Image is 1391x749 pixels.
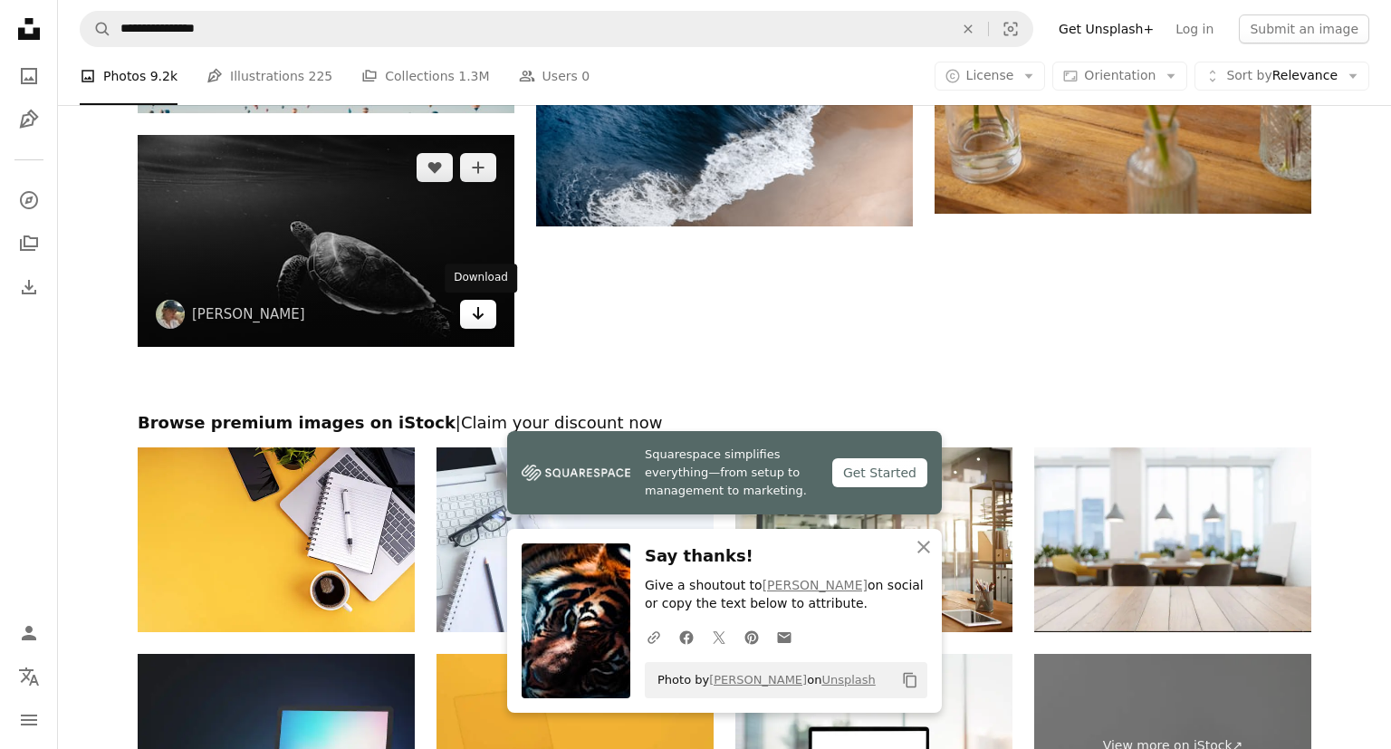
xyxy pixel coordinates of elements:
[1226,67,1338,85] span: Relevance
[138,232,514,248] a: silhouette of sea turtle underwater
[645,543,927,570] h3: Say thanks!
[11,702,47,738] button: Menu
[670,619,703,655] a: Share on Facebook
[460,300,496,329] a: Download
[735,619,768,655] a: Share on Pinterest
[989,12,1032,46] button: Visual search
[11,182,47,218] a: Explore
[138,135,514,347] img: silhouette of sea turtle underwater
[1165,14,1224,43] a: Log in
[966,68,1014,82] span: License
[536,92,913,109] a: aerial photography of seashore
[763,578,868,592] a: [PERSON_NAME]
[768,619,801,655] a: Share over email
[1194,62,1369,91] button: Sort byRelevance
[703,619,735,655] a: Share on Twitter
[309,66,333,86] span: 225
[895,665,926,696] button: Copy to clipboard
[1226,68,1271,82] span: Sort by
[206,47,332,105] a: Illustrations 225
[832,458,927,487] div: Get Started
[709,673,807,687] a: [PERSON_NAME]
[11,58,47,94] a: Photos
[1084,68,1156,82] span: Orientation
[417,153,453,182] button: Like
[192,305,305,323] a: [PERSON_NAME]
[1239,14,1369,43] button: Submit an image
[11,269,47,305] a: Download History
[519,47,590,105] a: Users 0
[581,66,590,86] span: 0
[1048,14,1165,43] a: Get Unsplash+
[138,412,1311,434] h2: Browse premium images on iStock
[81,12,111,46] button: Search Unsplash
[645,446,818,500] span: Squarespace simplifies everything—from setup to management to marketing.
[156,300,185,329] img: Go to Anna Wangler's profile
[458,66,489,86] span: 1.3M
[456,413,663,432] span: | Claim your discount now
[1034,447,1311,632] img: Wood Empty Surface And Abstract Blur Meeting Room With Conference Table, Yellow Chairs And Plants.
[11,101,47,138] a: Illustrations
[361,47,489,105] a: Collections 1.3M
[645,577,927,613] p: Give a shoutout to on social or copy the text below to attribute.
[821,673,875,687] a: Unsplash
[11,11,47,51] a: Home — Unsplash
[11,658,47,695] button: Language
[522,459,630,486] img: file-1747939142011-51e5cc87e3c9
[1052,62,1187,91] button: Orientation
[11,615,47,651] a: Log in / Sign up
[460,153,496,182] button: Add to Collection
[935,62,1046,91] button: License
[948,12,988,46] button: Clear
[11,226,47,262] a: Collections
[507,431,942,514] a: Squarespace simplifies everything—from setup to management to marketing.Get Started
[648,666,876,695] span: Photo by on
[445,264,517,293] div: Download
[436,447,714,632] img: White desk office with laptop, smartphone and other supplies with cup of coffee. Top view with co...
[80,11,1033,47] form: Find visuals sitewide
[138,447,415,632] img: Flat lay view of a laptop, a cup of coffee, a notebook, a mobile phone, a potted plant and a pen ...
